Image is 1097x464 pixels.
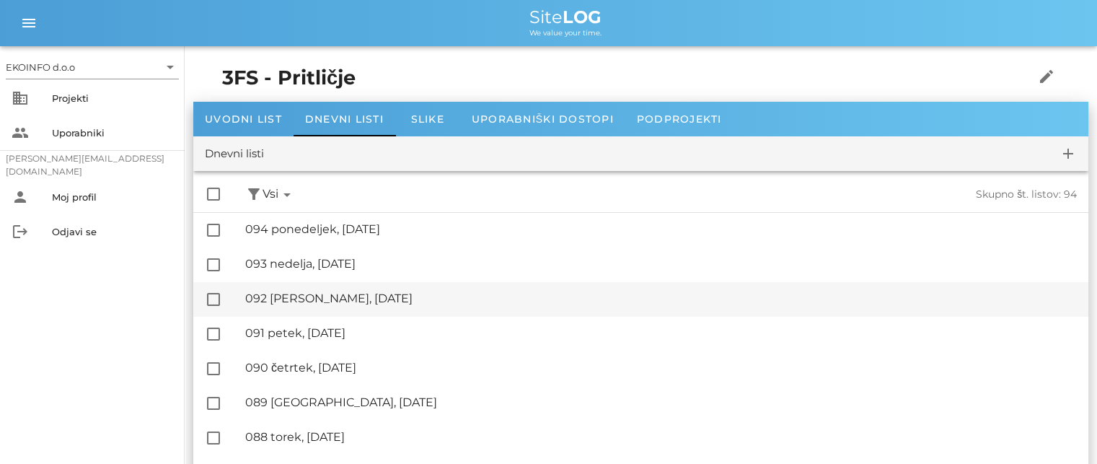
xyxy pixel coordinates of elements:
[205,146,264,162] div: Dnevni listi
[263,185,296,203] span: Vsi
[245,361,1077,375] div: 090 četrtek, [DATE]
[1059,145,1077,162] i: add
[12,223,29,240] i: logout
[52,127,173,139] div: Uporabniki
[12,188,29,206] i: person
[245,430,1077,444] div: 088 torek, [DATE]
[6,56,179,79] div: EKOINFO d.o.o
[12,89,29,107] i: business
[563,6,602,27] b: LOG
[245,222,1077,236] div: 094 ponedeljek, [DATE]
[529,6,602,27] span: Site
[411,113,444,126] span: Slike
[472,113,614,126] span: Uporabniški dostopi
[637,113,722,126] span: Podprojekti
[245,257,1077,271] div: 093 nedelja, [DATE]
[245,326,1077,340] div: 091 petek, [DATE]
[1025,395,1097,464] div: Pripomoček za klepet
[245,185,263,203] button: filter_alt
[52,92,173,104] div: Projekti
[1025,395,1097,464] iframe: Chat Widget
[12,124,29,141] i: people
[245,395,1077,409] div: 089 [GEOGRAPHIC_DATA], [DATE]
[245,292,1077,305] div: 092 [PERSON_NAME], [DATE]
[305,113,384,126] span: Dnevni listi
[52,191,173,203] div: Moj profil
[6,61,75,74] div: EKOINFO d.o.o
[205,113,282,126] span: Uvodni list
[162,58,179,76] i: arrow_drop_down
[20,14,38,32] i: menu
[687,188,1078,201] div: Skupno št. listov: 94
[52,226,173,237] div: Odjavi se
[278,186,296,203] i: arrow_drop_down
[529,28,602,38] span: We value your time.
[222,64,990,93] h1: 3FS - Pritličje
[1038,68,1055,85] i: edit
